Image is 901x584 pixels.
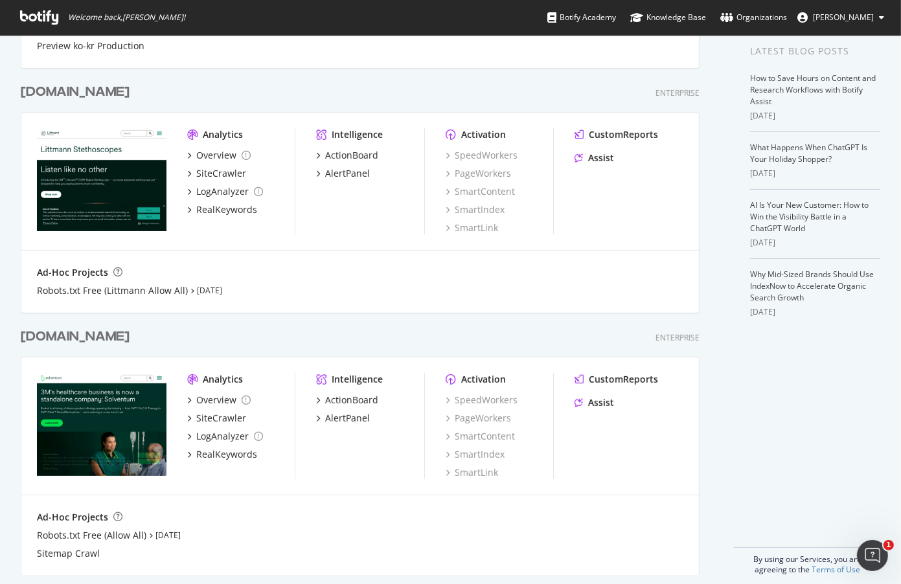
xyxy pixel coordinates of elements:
[446,149,518,162] a: SpeedWorkers
[316,167,370,180] a: AlertPanel
[589,128,658,141] div: CustomReports
[37,39,144,52] a: Preview ko-kr Production
[857,540,888,571] iframe: Intercom live chat
[325,149,378,162] div: ActionBoard
[446,448,505,461] a: SmartIndex
[37,511,108,524] div: Ad-Hoc Projects
[196,203,257,216] div: RealKeywords
[575,373,658,386] a: CustomReports
[196,412,246,425] div: SiteCrawler
[325,167,370,180] div: AlertPanel
[187,430,263,443] a: LogAnalyzer
[21,328,135,346] a: [DOMAIN_NAME]
[446,221,498,234] a: SmartLink
[37,373,166,477] img: solventum.com
[656,332,700,343] div: Enterprise
[446,167,511,180] a: PageWorkers
[37,547,100,560] a: Sitemap Crawl
[446,394,518,407] a: SpeedWorkers
[187,412,246,425] a: SiteCrawler
[575,396,614,409] a: Assist
[750,269,874,303] a: Why Mid-Sized Brands Should Use IndexNow to Accelerate Organic Search Growth
[588,396,614,409] div: Assist
[68,12,185,23] span: Welcome back, [PERSON_NAME] !
[187,203,257,216] a: RealKeywords
[813,12,874,23] span: TL Chua
[37,128,166,232] img: www.littmann.com
[187,149,251,162] a: Overview
[720,11,787,24] div: Organizations
[446,466,498,479] a: SmartLink
[196,167,246,180] div: SiteCrawler
[197,285,222,296] a: [DATE]
[196,185,249,198] div: LogAnalyzer
[575,128,658,141] a: CustomReports
[812,564,860,575] a: Terms of Use
[325,412,370,425] div: AlertPanel
[547,11,616,24] div: Botify Academy
[750,142,867,164] a: What Happens When ChatGPT Is Your Holiday Shopper?
[750,168,880,179] div: [DATE]
[750,237,880,249] div: [DATE]
[196,448,257,461] div: RealKeywords
[750,73,876,107] a: How to Save Hours on Content and Research Workflows with Botify Assist
[187,167,246,180] a: SiteCrawler
[203,128,243,141] div: Analytics
[37,529,146,542] a: Robots.txt Free (Allow All)
[750,44,880,58] div: Latest Blog Posts
[750,110,880,122] div: [DATE]
[332,373,383,386] div: Intelligence
[37,284,188,297] a: Robots.txt Free (Littmann Allow All)
[196,149,236,162] div: Overview
[588,152,614,164] div: Assist
[332,128,383,141] div: Intelligence
[589,373,658,386] div: CustomReports
[750,306,880,318] div: [DATE]
[734,547,880,575] div: By using our Services, you are agreeing to the
[750,199,869,234] a: AI Is Your New Customer: How to Win the Visibility Battle in a ChatGPT World
[187,185,263,198] a: LogAnalyzer
[630,11,706,24] div: Knowledge Base
[187,448,257,461] a: RealKeywords
[196,430,249,443] div: LogAnalyzer
[316,149,378,162] a: ActionBoard
[325,394,378,407] div: ActionBoard
[446,203,505,216] a: SmartIndex
[656,87,700,98] div: Enterprise
[446,412,511,425] a: PageWorkers
[196,394,236,407] div: Overview
[884,540,894,550] span: 1
[316,412,370,425] a: AlertPanel
[446,185,515,198] a: SmartContent
[21,83,135,102] a: [DOMAIN_NAME]
[461,373,506,386] div: Activation
[316,394,378,407] a: ActionBoard
[187,394,251,407] a: Overview
[787,7,895,28] button: [PERSON_NAME]
[461,128,506,141] div: Activation
[575,152,614,164] a: Assist
[446,430,515,443] a: SmartContent
[37,266,108,279] div: Ad-Hoc Projects
[21,83,130,102] div: [DOMAIN_NAME]
[203,373,243,386] div: Analytics
[21,328,130,346] div: [DOMAIN_NAME]
[155,530,181,541] a: [DATE]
